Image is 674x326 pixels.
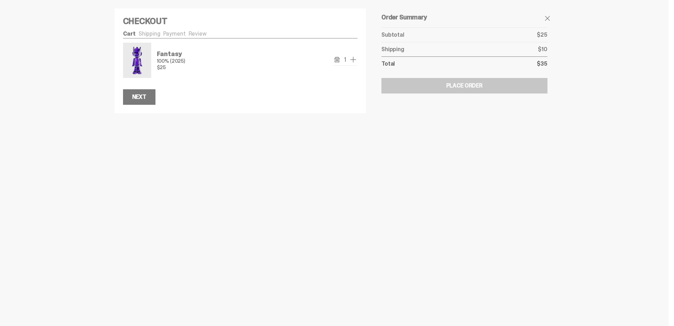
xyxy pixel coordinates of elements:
div: Next [132,94,146,100]
p: Shipping [381,47,404,52]
img: Fantasy [124,44,150,77]
p: $35 [537,61,547,67]
button: Next [123,89,155,105]
h5: Order Summary [381,14,547,20]
h4: Checkout [123,17,358,25]
button: remove [333,55,341,64]
p: $25 [157,65,185,70]
p: 100% (2025) [157,59,185,64]
p: $10 [538,47,547,52]
div: Place Order [446,83,483,89]
a: Shipping [139,30,160,37]
p: Fantasy [157,51,185,57]
button: add one [349,55,357,64]
p: Total [381,61,395,67]
span: 1 [341,56,349,63]
p: Subtotal [381,32,404,38]
p: $25 [537,32,547,38]
button: Place Order [381,78,547,93]
a: Cart [123,30,136,37]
